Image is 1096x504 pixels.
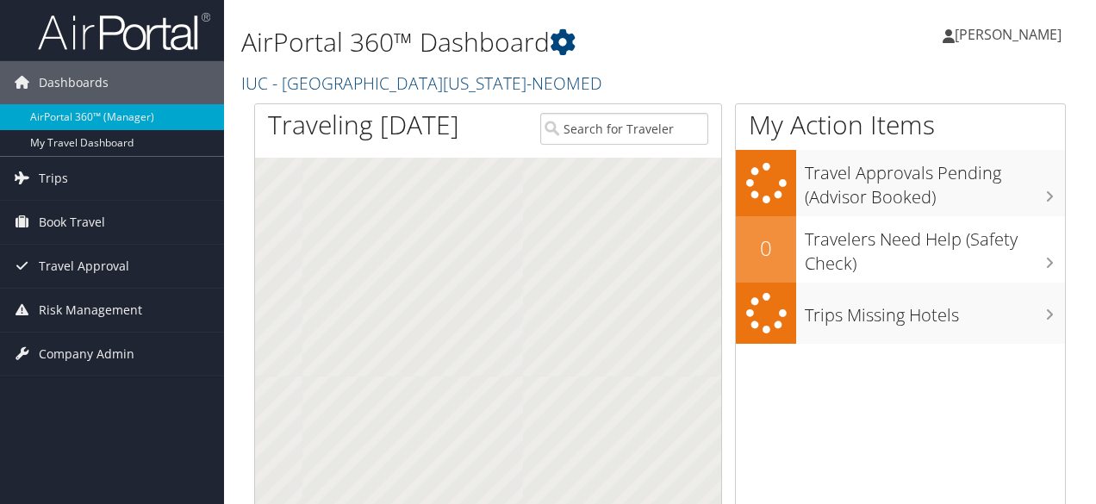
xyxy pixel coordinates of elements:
h3: Trips Missing Hotels [805,295,1065,327]
h1: AirPortal 360™ Dashboard [241,24,800,60]
h3: Travelers Need Help (Safety Check) [805,219,1065,276]
a: [PERSON_NAME] [943,9,1079,60]
span: Trips [39,157,68,200]
a: 0Travelers Need Help (Safety Check) [736,216,1065,283]
img: airportal-logo.png [38,11,210,52]
a: IUC - [GEOGRAPHIC_DATA][US_STATE]-NEOMED [241,72,607,95]
h1: Traveling [DATE] [268,107,459,143]
span: Travel Approval [39,245,129,288]
a: Trips Missing Hotels [736,283,1065,344]
h2: 0 [736,233,796,263]
span: Book Travel [39,201,105,244]
span: [PERSON_NAME] [955,25,1062,44]
span: Company Admin [39,333,134,376]
h1: My Action Items [736,107,1065,143]
span: Dashboards [39,61,109,104]
h3: Travel Approvals Pending (Advisor Booked) [805,152,1065,209]
input: Search for Traveler [540,113,709,145]
a: Travel Approvals Pending (Advisor Booked) [736,150,1065,216]
span: Risk Management [39,289,142,332]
